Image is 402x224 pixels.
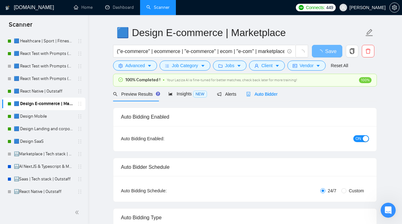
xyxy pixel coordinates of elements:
[14,160,73,173] a: 🔛AI NextJS & Typescript & MUI & Tailwind | Outstaff
[121,108,369,126] div: Auto Bidding Enabled
[125,77,160,83] span: 100% Completed !
[217,92,236,97] span: Alerts
[275,63,280,68] span: caret-down
[13,32,23,42] img: Profile image for Mariia
[113,92,158,97] span: Preview Results
[4,3,16,14] button: go back
[325,187,339,194] span: 24/7
[75,209,81,216] span: double-left
[77,51,82,56] span: holder
[5,24,121,82] div: Profile image for MariiaMariiaиз [DOMAIN_NAME]Hey[EMAIL_ADDRESS][PERSON_NAME][PERSON_NAME][DOMAIN...
[14,98,73,110] a: 🟦 Design E-commerce | Marketplace
[172,62,198,69] span: Job Category
[10,170,15,175] button: Добавить вложение
[14,47,73,60] a: 🟦 React Test with Prompts (Max)
[77,126,82,131] span: holder
[168,92,173,96] span: area-chart
[14,135,73,148] a: 🟦 Design SaaS
[341,5,345,10] span: user
[117,47,285,55] input: Search Freelance Jobs...
[121,187,204,194] div: Auto Bidding Schedule:
[249,61,285,71] button: userClientcaret-down
[5,24,121,89] div: Mariia говорит…
[113,61,157,71] button: settingAdvancedcaret-down
[13,48,98,59] a: [EMAIL_ADDRESS][PERSON_NAME][PERSON_NAME][DOMAIN_NAME]
[113,92,117,96] span: search
[40,170,45,175] button: Start recording
[110,3,122,14] div: Закрыть
[77,189,82,194] span: holder
[108,168,118,178] button: Отправить сообщение…
[77,114,82,119] span: holder
[389,3,399,13] button: setting
[14,198,73,211] a: 🔛Full stack | Outstaff
[28,35,41,40] span: Mariia
[299,5,304,10] img: upwork-logo.png
[4,20,37,33] span: Scanner
[346,45,358,57] button: copy
[356,135,361,142] span: ON
[389,5,399,10] a: setting
[316,63,320,68] span: caret-down
[14,148,73,160] a: 🔛Marketplace | Tech stack | Outstaff
[77,39,82,44] span: holder
[237,63,241,68] span: caret-down
[359,77,372,83] span: 100%
[168,91,207,96] span: Insights
[77,177,82,182] span: holder
[14,185,73,198] a: 🔛React Native | Outstaff
[160,61,210,71] button: barsJob Categorycaret-down
[41,35,81,40] span: из [DOMAIN_NAME]
[381,203,396,218] iframe: Intercom live chat
[346,48,358,54] span: copy
[300,62,313,69] span: Vendor
[105,5,134,10] a: dashboardDashboard
[14,35,73,47] a: 🟦 Healthcare | Sport | Fitness | Outstaff
[14,72,73,85] a: 🟦 React Test with Prompts (Mid Rates)
[14,85,73,98] a: 🟦 React Native | Outstaff
[77,76,82,81] span: holder
[77,64,82,69] span: holder
[30,170,35,175] button: Средство выбора GIF-файла
[125,62,145,69] span: Advanced
[14,110,73,123] a: 🟦 Design Mobile
[331,62,348,69] a: Reset All
[318,50,325,55] span: loading
[287,61,326,71] button: idcardVendorcaret-down
[218,63,223,68] span: folder
[77,139,82,144] span: holder
[390,5,399,10] span: setting
[117,25,364,40] input: Scanner name...
[14,123,73,135] a: 🟦 Design Landing and corporate
[5,157,120,168] textarea: Ваше сообщение...
[77,164,82,169] span: holder
[306,4,325,11] span: Connects:
[193,91,207,98] span: NEW
[287,49,291,53] span: info-circle
[326,4,333,11] span: 449
[121,158,369,176] div: Auto Bidder Schedule
[77,101,82,106] span: holder
[98,3,110,14] button: Главная
[246,92,251,96] span: robot
[77,89,82,94] span: holder
[225,62,235,69] span: Jobs
[118,63,123,68] span: setting
[213,61,247,71] button: folderJobscaret-down
[155,91,161,97] div: Tooltip anchor
[14,173,73,185] a: 🔛Saas | Tech stack | Outstaff
[299,50,305,55] span: loading
[146,5,170,10] a: searchScanner
[30,8,85,14] p: В сети последние 15 мин
[147,63,152,68] span: caret-down
[312,45,342,57] button: Save
[362,48,374,54] span: delete
[217,92,221,96] span: notification
[18,3,28,13] img: Profile image for Mariia
[118,77,123,82] span: check-circle
[293,63,297,68] span: idcard
[261,62,273,69] span: Client
[254,63,259,68] span: user
[201,63,205,68] span: caret-down
[346,187,367,194] span: Custom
